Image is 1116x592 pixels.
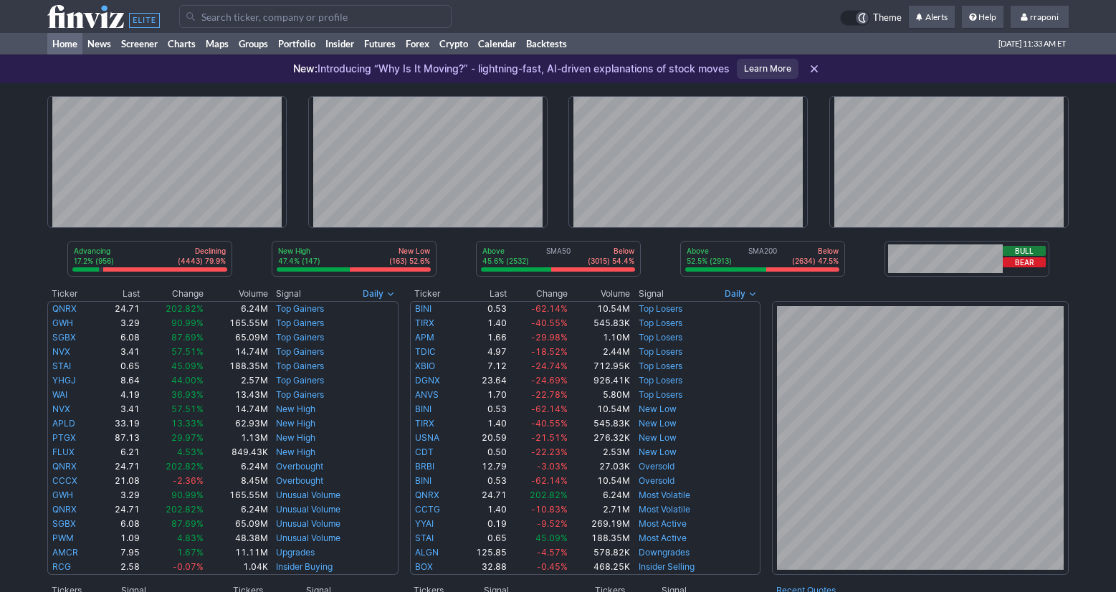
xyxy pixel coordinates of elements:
[359,287,399,301] button: Signals interval
[415,432,439,443] a: USNA
[568,330,631,345] td: 1.10M
[52,332,76,343] a: SGBX
[531,361,568,371] span: -24.74%
[276,375,324,386] a: Top Gainers
[639,561,695,572] a: Insider Selling
[531,475,568,486] span: -62.14%
[457,459,507,474] td: 12.79
[52,490,73,500] a: GWH
[457,287,507,301] th: Last
[535,533,568,543] span: 45.09%
[568,316,631,330] td: 545.83K
[204,402,269,416] td: 14.74M
[82,33,116,54] a: News
[687,246,732,256] p: Above
[521,33,572,54] a: Backtests
[98,545,140,560] td: 7.95
[204,474,269,488] td: 8.45M
[389,246,430,256] p: New Low
[98,488,140,502] td: 3.29
[639,432,677,443] a: New Low
[639,533,687,543] a: Most Active
[457,431,507,445] td: 20.59
[457,531,507,545] td: 0.65
[173,561,204,572] span: -0.07%
[415,361,435,371] a: XBIO
[537,518,568,529] span: -9.52%
[725,287,745,301] span: Daily
[52,318,73,328] a: GWH
[792,256,839,266] p: (2634) 47.5%
[52,361,71,371] a: STAI
[98,531,140,545] td: 1.09
[276,361,324,371] a: Top Gainers
[639,504,690,515] a: Most Volatile
[98,560,140,575] td: 2.58
[531,418,568,429] span: -40.55%
[457,416,507,431] td: 1.40
[98,330,140,345] td: 6.08
[639,404,677,414] a: New Low
[163,33,201,54] a: Charts
[204,330,269,345] td: 65.09M
[276,561,333,572] a: Insider Buying
[639,346,682,357] a: Top Losers
[204,301,269,316] td: 6.24M
[171,318,204,328] span: 90.99%
[276,518,340,529] a: Unusual Volume
[171,346,204,357] span: 57.51%
[204,431,269,445] td: 1.13M
[568,388,631,402] td: 5.80M
[52,303,77,314] a: QNRX
[639,375,682,386] a: Top Losers
[98,459,140,474] td: 24.71
[98,402,140,416] td: 3.41
[234,33,273,54] a: Groups
[792,246,839,256] p: Below
[98,287,140,301] th: Last
[171,518,204,529] span: 87.69%
[276,547,315,558] a: Upgrades
[639,447,677,457] a: New Low
[177,533,204,543] span: 4.83%
[98,502,140,517] td: 24.71
[415,447,434,457] a: CDT
[434,33,473,54] a: Crypto
[457,445,507,459] td: 0.50
[276,418,315,429] a: New High
[639,318,682,328] a: Top Losers
[116,33,163,54] a: Screener
[568,488,631,502] td: 6.24M
[276,332,324,343] a: Top Gainers
[52,547,78,558] a: AMCR
[415,475,431,486] a: BINI
[389,256,430,266] p: (163) 52.6%
[457,301,507,316] td: 0.53
[840,10,902,26] a: Theme
[457,488,507,502] td: 24.71
[457,330,507,345] td: 1.66
[531,318,568,328] span: -40.55%
[531,404,568,414] span: -62.14%
[639,475,674,486] a: Oversold
[568,345,631,359] td: 2.44M
[568,545,631,560] td: 578.82K
[537,547,568,558] span: -4.57%
[204,345,269,359] td: 14.74M
[1030,11,1059,22] span: rraponi
[415,561,433,572] a: BOX
[278,256,320,266] p: 47.4% (147)
[568,402,631,416] td: 10.54M
[568,301,631,316] td: 10.54M
[482,246,529,256] p: Above
[482,256,529,266] p: 45.6% (2532)
[293,62,318,75] span: New:
[320,33,359,54] a: Insider
[166,504,204,515] span: 202.82%
[1003,246,1046,256] button: Bull
[98,431,140,445] td: 87.13
[171,375,204,386] span: 44.00%
[568,359,631,373] td: 712.95K
[204,359,269,373] td: 188.35M
[204,560,269,575] td: 1.04K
